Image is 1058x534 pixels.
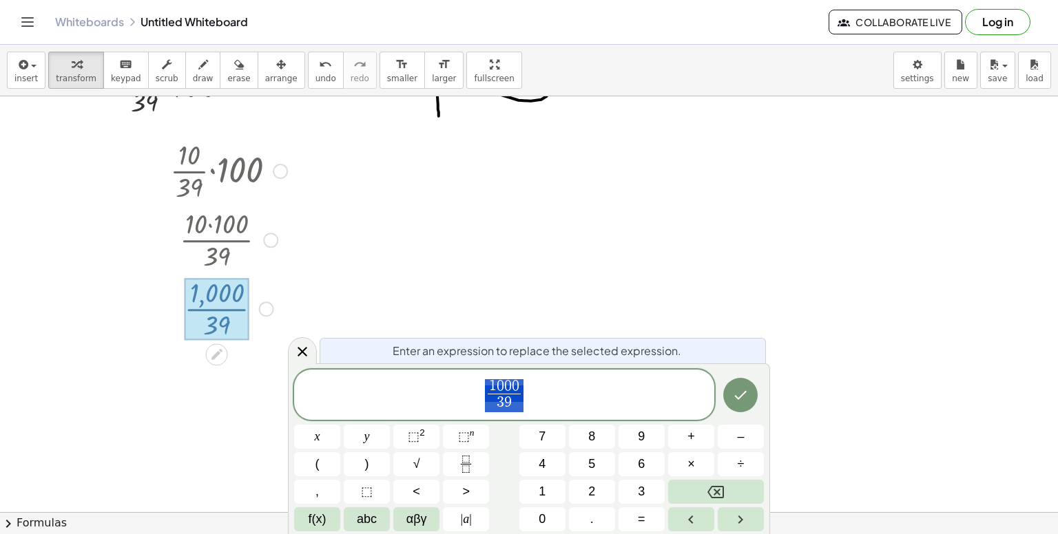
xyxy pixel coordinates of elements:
span: 0 [539,510,546,528]
span: Enter an expression to replace the selected expression. [393,343,681,359]
button: draw [185,52,221,89]
button: Fraction [443,452,489,476]
button: transform [48,52,104,89]
button: . [569,507,615,531]
span: x [315,427,320,446]
span: Collaborate Live [840,16,951,28]
sup: n [470,427,475,438]
button: Minus [718,425,764,449]
span: ⬚ [458,429,470,443]
span: 3 [497,395,504,410]
button: Times [668,452,714,476]
span: 0 [512,378,519,394]
span: arrange [265,74,298,83]
button: ( [294,452,340,476]
span: fullscreen [474,74,514,83]
span: f(x) [309,510,326,528]
span: = [638,510,645,528]
span: abc [357,510,377,528]
button: y [344,425,390,449]
i: undo [319,56,332,73]
button: save [980,52,1015,89]
button: 5 [569,452,615,476]
button: Squared [393,425,439,449]
button: Functions [294,507,340,531]
button: 3 [619,480,665,504]
span: , [315,482,319,501]
button: fullscreen [466,52,521,89]
span: new [952,74,969,83]
span: y [364,427,370,446]
span: 0 [504,378,512,394]
button: Divide [718,452,764,476]
span: 8 [588,427,595,446]
i: format_size [437,56,450,73]
span: 0 [497,378,504,394]
button: 0 [519,507,566,531]
button: erase [220,52,258,89]
a: Whiteboards [55,15,124,29]
span: 4 [539,455,546,473]
span: erase [227,74,250,83]
button: Toggle navigation [17,11,39,33]
span: transform [56,74,96,83]
span: 1 [539,482,546,501]
span: redo [351,74,369,83]
button: Done [723,378,758,412]
button: new [944,52,977,89]
span: | [461,512,464,526]
button: , [294,480,340,504]
button: Greek alphabet [393,507,439,531]
span: 6 [638,455,645,473]
button: format_sizelarger [424,52,464,89]
button: ) [344,452,390,476]
span: load [1026,74,1044,83]
span: 1 [489,378,497,394]
button: keyboardkeypad [103,52,149,89]
button: 7 [519,425,566,449]
span: larger [432,74,456,83]
span: keypad [111,74,141,83]
span: scrub [156,74,178,83]
i: format_size [395,56,408,73]
button: 2 [569,480,615,504]
button: Alphabet [344,507,390,531]
span: < [413,482,420,501]
span: save [988,74,1007,83]
button: x [294,425,340,449]
button: load [1018,52,1051,89]
div: Edit math [206,343,228,365]
span: – [737,427,744,446]
button: scrub [148,52,186,89]
button: Left arrow [668,507,714,531]
span: insert [14,74,38,83]
span: 7 [539,427,546,446]
button: 1 [519,480,566,504]
span: undo [315,74,336,83]
button: 8 [569,425,615,449]
button: Plus [668,425,714,449]
span: 9 [504,395,512,410]
sup: 2 [419,427,425,438]
span: settings [901,74,934,83]
span: > [462,482,470,501]
button: 4 [519,452,566,476]
button: arrange [258,52,305,89]
span: ÷ [738,455,745,473]
span: 2 [588,482,595,501]
span: αβγ [406,510,427,528]
button: Less than [393,480,439,504]
span: × [687,455,695,473]
span: a [461,510,472,528]
span: ⬚ [408,429,419,443]
button: Absolute value [443,507,489,531]
button: Backspace [668,480,764,504]
span: 5 [588,455,595,473]
span: ) [365,455,369,473]
button: 6 [619,452,665,476]
span: smaller [387,74,417,83]
button: Square root [393,452,439,476]
button: insert [7,52,45,89]
i: redo [353,56,366,73]
button: undoundo [308,52,344,89]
